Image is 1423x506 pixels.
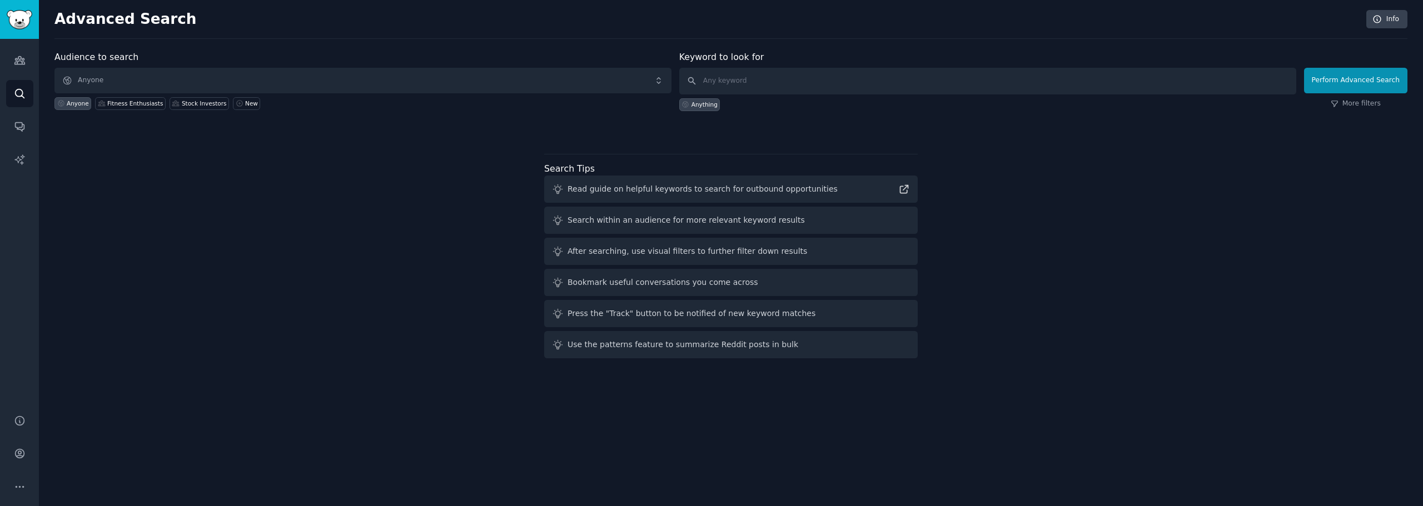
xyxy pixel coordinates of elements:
div: Press the "Track" button to be notified of new keyword matches [568,308,815,319]
img: GummySearch logo [7,10,32,29]
div: New [245,99,258,107]
div: After searching, use visual filters to further filter down results [568,246,807,257]
button: Anyone [54,68,671,93]
input: Any keyword [679,68,1296,94]
a: More filters [1331,99,1381,109]
h2: Advanced Search [54,11,1360,28]
a: New [233,97,260,110]
div: Stock Investors [182,99,227,107]
label: Keyword to look for [679,52,764,62]
button: Perform Advanced Search [1304,68,1407,93]
div: Anyone [67,99,89,107]
div: Search within an audience for more relevant keyword results [568,214,805,226]
div: Use the patterns feature to summarize Reddit posts in bulk [568,339,798,350]
div: Anything [691,101,718,108]
div: Read guide on helpful keywords to search for outbound opportunities [568,183,838,195]
label: Audience to search [54,52,138,62]
a: Info [1366,10,1407,29]
div: Bookmark useful conversations you come across [568,277,758,288]
div: Fitness Enthusiasts [107,99,163,107]
label: Search Tips [544,163,595,174]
